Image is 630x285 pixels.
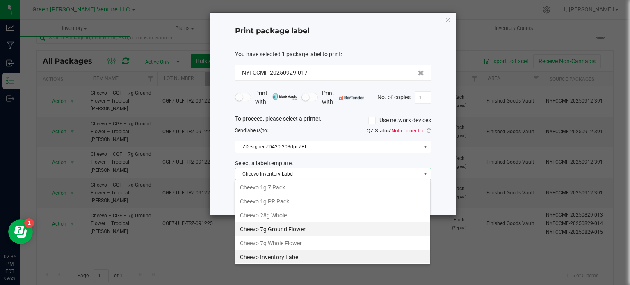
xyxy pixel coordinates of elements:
[235,51,341,57] span: You have selected 1 package label to print
[8,219,33,244] iframe: Resource center
[246,128,262,133] span: label(s)
[229,114,437,127] div: To proceed, please select a printer.
[255,89,297,106] span: Print with
[235,194,430,208] li: Cheevo 1g PR Pack
[235,168,420,180] span: Cheevo Inventory Label
[235,50,431,59] div: :
[235,222,430,236] li: Cheevo 7g Ground Flower
[235,208,430,222] li: Cheevo 28g Whole
[272,93,297,100] img: mark_magic_cybra.png
[391,128,425,134] span: Not connected
[235,250,430,264] li: Cheevo Inventory Label
[24,218,34,228] iframe: Resource center unread badge
[235,180,430,194] li: Cheevo 1g 7 Pack
[242,68,308,77] span: NYFCCMF-20250929-017
[368,116,431,125] label: Use network devices
[377,93,411,100] span: No. of copies
[235,236,430,250] li: Cheevo 7g Whole Flower
[235,141,420,153] span: ZDesigner ZD420-203dpi ZPL
[229,159,437,168] div: Select a label template.
[339,96,364,100] img: bartender.png
[367,128,431,134] span: QZ Status:
[322,89,364,106] span: Print with
[235,26,431,36] h4: Print package label
[235,128,268,133] span: Send to:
